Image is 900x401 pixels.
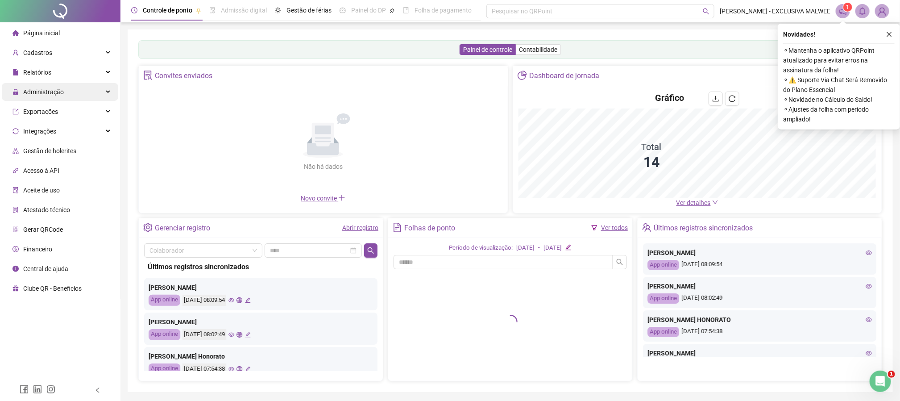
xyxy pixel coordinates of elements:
[846,4,850,10] span: 1
[23,187,60,194] span: Aceite de uso
[463,46,512,53] span: Painel de controle
[182,295,226,306] div: [DATE] 08:09:54
[647,248,872,258] div: [PERSON_NAME]
[351,7,386,14] span: Painel do DP
[390,8,395,13] span: pushpin
[676,199,711,206] span: Ver detalhes
[95,387,101,393] span: left
[367,247,374,254] span: search
[23,69,51,76] span: Relatórios
[12,187,19,193] span: audit
[149,351,373,361] div: [PERSON_NAME] Honorato
[839,7,847,15] span: notification
[859,7,867,15] span: bell
[149,283,373,292] div: [PERSON_NAME]
[783,46,895,75] span: ⚬ Mantenha o aplicativo QRPoint atualizado para evitar erros na assinatura da folha!
[12,50,19,56] span: user-add
[12,285,19,292] span: gift
[543,243,562,253] div: [DATE]
[866,250,872,256] span: eye
[20,385,29,394] span: facebook
[228,332,234,338] span: eye
[886,31,892,38] span: close
[236,366,242,372] span: global
[155,68,212,84] div: Convites enviados
[23,29,60,37] span: Página inicial
[866,283,872,289] span: eye
[516,243,535,253] div: [DATE]
[286,7,332,14] span: Gestão de férias
[236,297,242,303] span: global
[843,3,852,12] sup: 1
[143,223,153,232] span: setting
[647,327,872,337] div: [DATE] 07:54:38
[340,7,346,13] span: dashboard
[712,199,718,205] span: down
[12,128,19,134] span: sync
[538,243,540,253] div: -
[703,8,709,15] span: search
[23,147,76,155] span: Gestão de holerites
[654,221,753,236] div: Últimos registros sincronizados
[12,207,19,213] span: solution
[245,332,251,338] span: edit
[221,7,267,14] span: Admissão digital
[23,108,58,115] span: Exportações
[143,71,153,80] span: solution
[404,221,455,236] div: Folhas de ponto
[342,224,378,231] a: Abrir registro
[275,7,281,13] span: sun
[393,223,402,232] span: file-text
[196,8,201,13] span: pushpin
[403,7,409,13] span: book
[12,148,19,154] span: apartment
[23,246,52,253] span: Financeiro
[182,329,226,340] div: [DATE] 08:02:49
[149,363,180,375] div: App online
[143,7,192,14] span: Controle de ponto
[12,167,19,174] span: api
[503,315,518,329] span: loading
[12,246,19,252] span: dollar
[783,104,895,124] span: ⚬ Ajustes da folha com período ampliado!
[23,128,56,135] span: Integrações
[616,259,623,266] span: search
[866,350,872,356] span: eye
[149,317,373,327] div: [PERSON_NAME]
[149,329,180,340] div: App online
[647,293,872,304] div: [DATE] 08:02:49
[228,366,234,372] span: eye
[783,95,895,104] span: ⚬ Novidade no Cálculo do Saldo!
[783,75,895,95] span: ⚬ ⚠️ Suporte Via Chat Será Removido do Plano Essencial
[23,265,68,272] span: Central de ajuda
[875,4,889,18] img: 7489
[676,199,718,206] a: Ver detalhes down
[565,244,571,250] span: edit
[647,260,872,270] div: [DATE] 08:09:54
[729,95,736,102] span: reload
[870,371,891,392] iframe: Intercom live chat
[148,261,374,272] div: Últimos registros sincronizados
[23,88,64,96] span: Administração
[12,69,19,75] span: file
[529,68,599,84] div: Dashboard de jornada
[228,297,234,303] span: eye
[236,332,242,338] span: global
[12,89,19,95] span: lock
[209,7,216,13] span: file-done
[23,49,52,56] span: Cadastros
[591,225,597,231] span: filter
[23,226,63,233] span: Gerar QRCode
[449,243,513,253] div: Período de visualização:
[866,317,872,323] span: eye
[720,6,830,16] span: [PERSON_NAME] - EXCLUSIVA MALWEE
[647,348,872,358] div: [PERSON_NAME]
[601,224,628,231] a: Ver todos
[182,363,226,375] div: [DATE] 07:54:38
[301,195,345,202] span: Novo convite
[23,285,82,292] span: Clube QR - Beneficios
[33,385,42,394] span: linkedin
[155,221,210,236] div: Gerenciar registro
[338,194,345,201] span: plus
[23,167,59,174] span: Acesso à API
